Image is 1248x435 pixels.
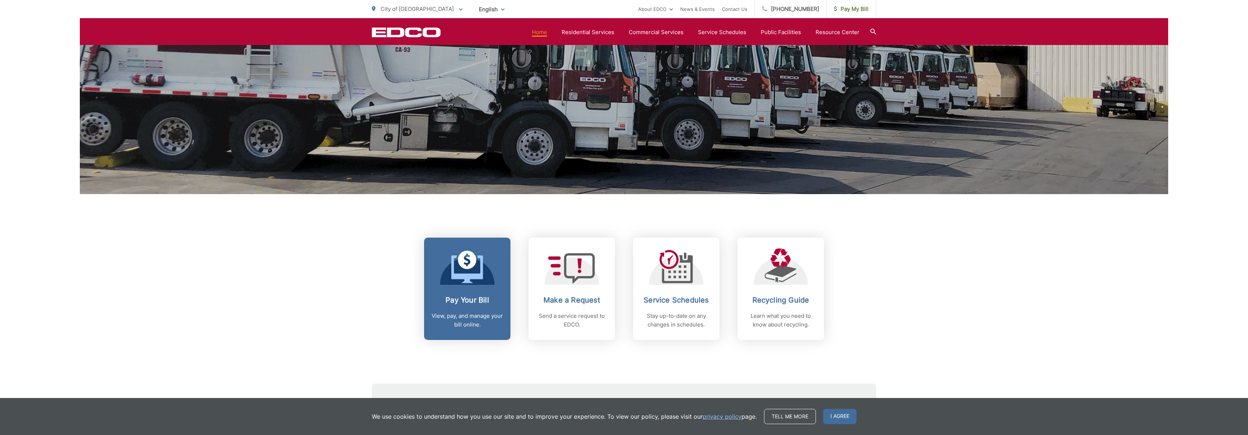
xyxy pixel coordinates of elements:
[536,312,608,329] p: Send a service request to EDCO.
[738,238,824,340] a: Recycling Guide Learn what you need to know about recycling.
[764,409,816,424] a: Tell me more
[640,296,712,304] h2: Service Schedules
[703,412,742,421] a: privacy policy
[823,409,857,424] span: I agree
[562,28,614,37] a: Residential Services
[372,27,441,37] a: EDCD logo. Return to the homepage.
[640,312,712,329] p: Stay up-to-date on any changes in schedules.
[424,238,510,340] a: Pay Your Bill View, pay, and manage your bill online.
[722,5,747,13] a: Contact Us
[381,5,454,12] span: City of [GEOGRAPHIC_DATA]
[698,28,746,37] a: Service Schedules
[431,312,503,329] p: View, pay, and manage your bill online.
[761,28,801,37] a: Public Facilities
[431,296,503,304] h2: Pay Your Bill
[834,5,869,13] span: Pay My Bill
[473,3,510,16] span: English
[536,296,608,304] h2: Make a Request
[745,312,817,329] p: Learn what you need to know about recycling.
[638,5,673,13] a: About EDCO
[816,28,859,37] a: Resource Center
[532,28,547,37] a: Home
[629,28,683,37] a: Commercial Services
[680,5,715,13] a: News & Events
[529,238,615,340] a: Make a Request Send a service request to EDCO.
[372,412,757,421] p: We use cookies to understand how you use our site and to improve your experience. To view our pol...
[745,296,817,304] h2: Recycling Guide
[633,238,719,340] a: Service Schedules Stay up-to-date on any changes in schedules.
